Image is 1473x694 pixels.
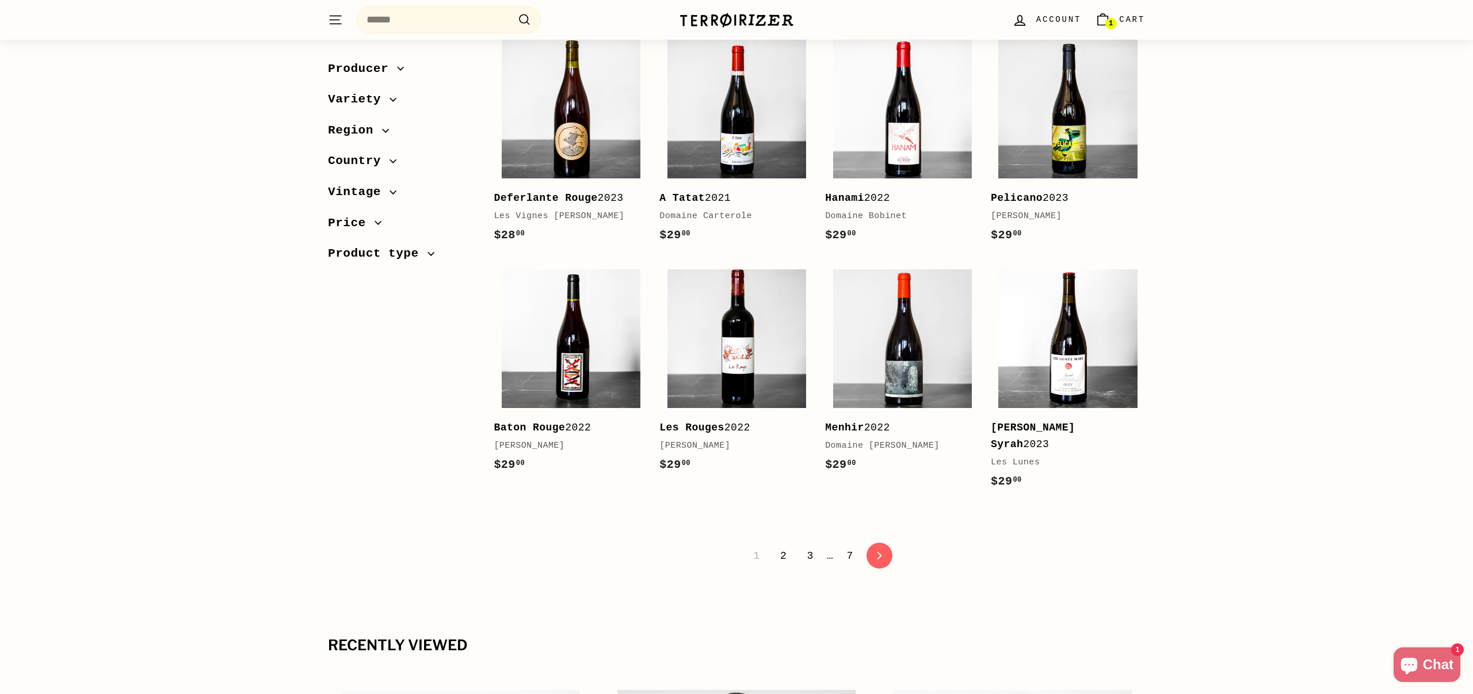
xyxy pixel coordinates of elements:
span: 1 [746,546,766,566]
div: [PERSON_NAME] [494,439,636,453]
sup: 00 [1013,476,1021,484]
span: Variety [328,90,390,110]
div: Domaine Carterole [659,209,802,223]
inbox-online-store-chat: Shopify online store chat [1390,647,1464,685]
button: Country [328,149,475,180]
span: $29 [991,475,1022,488]
b: Menhir [825,422,864,433]
b: [PERSON_NAME] Syrah [991,422,1075,450]
button: Variety [328,87,475,119]
a: Baton Rouge2022[PERSON_NAME] [494,262,648,486]
div: [PERSON_NAME] [659,439,802,453]
span: $29 [991,228,1022,242]
a: Account [1005,3,1088,37]
div: 2021 [659,190,802,207]
span: Price [328,213,375,233]
span: Region [328,121,382,140]
div: Recently viewed [328,638,1145,654]
div: 2023 [991,420,1134,453]
span: $29 [825,458,856,471]
button: Producer [328,56,475,87]
span: $29 [659,458,690,471]
span: Product type [328,245,428,264]
sup: 00 [1013,230,1021,238]
a: 2 [773,546,793,566]
sup: 00 [516,459,525,467]
span: $29 [825,228,856,242]
div: 2023 [494,190,636,207]
a: Les Rouges2022[PERSON_NAME] [659,262,814,486]
button: Price [328,211,475,242]
a: 7 [839,546,860,566]
div: 2022 [659,420,802,436]
span: … [827,551,833,561]
b: Baton Rouge [494,422,565,433]
button: Region [328,118,475,149]
b: Pelicano [991,192,1043,204]
span: Account [1036,13,1081,26]
span: 1 [1109,20,1113,28]
b: Deferlante Rouge [494,192,597,204]
sup: 00 [682,230,690,238]
a: Cart [1088,3,1152,37]
span: Vintage [328,182,390,202]
b: A Tatat [659,192,705,204]
span: Producer [328,59,397,79]
span: Cart [1119,13,1145,26]
div: 2022 [494,420,636,436]
sup: 00 [682,459,690,467]
sup: 00 [848,459,856,467]
button: Product type [328,242,475,273]
div: [PERSON_NAME] [991,209,1134,223]
span: $29 [494,458,525,471]
div: 2023 [991,190,1134,207]
div: 2022 [825,190,968,207]
a: Hanami2022Domaine Bobinet [825,32,979,256]
div: Domaine [PERSON_NAME] [825,439,968,453]
b: Hanami [825,192,864,204]
a: [PERSON_NAME] Syrah2023Les Lunes [991,262,1145,502]
a: Pelicano2023[PERSON_NAME] [991,32,1145,256]
span: Country [328,152,390,171]
a: Deferlante Rouge2023Les Vignes [PERSON_NAME] [494,32,648,256]
div: 2022 [825,420,968,436]
sup: 00 [516,230,525,238]
a: Menhir2022Domaine [PERSON_NAME] [825,262,979,486]
a: A Tatat2021Domaine Carterole [659,32,814,256]
b: Les Rouges [659,422,724,433]
span: $28 [494,228,525,242]
div: Les Lunes [991,456,1134,470]
div: Les Vignes [PERSON_NAME] [494,209,636,223]
a: 3 [800,546,820,566]
div: Domaine Bobinet [825,209,968,223]
sup: 00 [848,230,856,238]
span: $29 [659,228,690,242]
button: Vintage [328,180,475,211]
